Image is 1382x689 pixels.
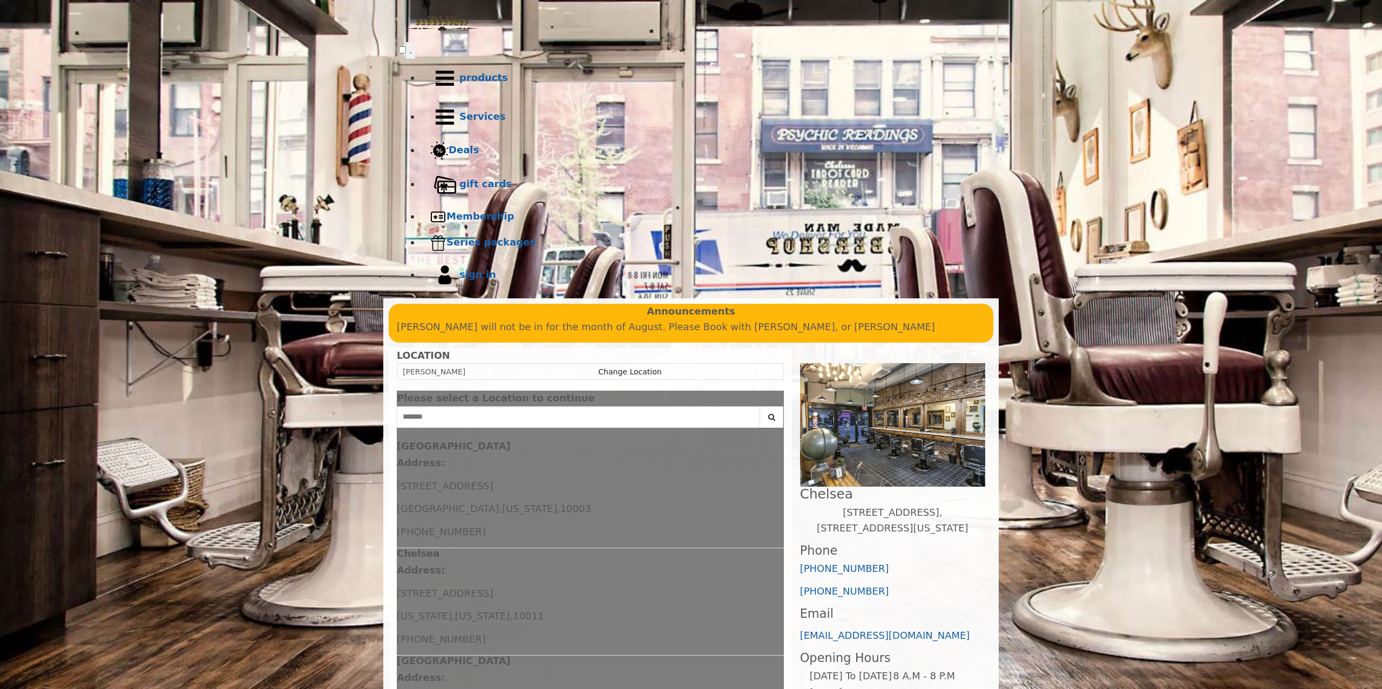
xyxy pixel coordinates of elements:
[421,59,983,98] a: Productsproducts
[800,544,985,557] h3: Phone
[397,440,511,452] b: [GEOGRAPHIC_DATA]
[430,209,446,225] img: Membership
[403,367,465,376] span: [PERSON_NAME]
[397,672,445,683] b: Address:
[430,64,459,93] img: Products
[421,137,983,165] a: DealsDeals
[446,210,514,222] b: Membership
[449,144,479,155] b: Deals
[430,103,459,132] img: Services
[397,503,499,514] span: [GEOGRAPHIC_DATA]
[800,651,985,665] h3: Opening Hours
[397,526,486,537] span: [PHONE_NUMBER]
[399,46,406,53] input: menu toggle
[397,480,493,492] span: [STREET_ADDRESS]
[459,72,508,83] b: products
[452,610,455,622] span: ,
[560,503,591,514] span: 10003
[421,165,983,204] a: Gift cardsgift cards
[430,261,459,290] img: sign in
[421,204,983,230] a: MembershipMembership
[430,141,449,160] img: Deals
[421,256,983,295] a: sign insign in
[430,170,459,199] img: Gift cards
[647,304,735,319] b: Announcements
[446,236,536,248] b: Series packages
[768,395,784,402] button: close dialog
[397,406,760,428] input: Search Center
[765,413,778,421] i: Search button
[397,610,452,622] span: [US_STATE]
[406,42,415,59] button: menu toggle
[800,487,985,501] h2: Chelsea
[421,230,983,256] a: Series packagesSeries packages
[397,406,784,433] div: Center Select
[421,98,983,137] a: ServicesServices
[510,610,513,622] span: ,
[399,6,485,40] img: Made Man Barbershop logo
[800,630,970,641] a: [EMAIL_ADDRESS][DOMAIN_NAME]
[397,457,445,468] b: Address:
[800,563,889,574] a: [PHONE_NUMBER]
[800,607,985,620] h3: Email
[459,111,506,122] b: Services
[397,548,439,559] b: Chelsea
[459,178,512,189] b: gift cards
[397,350,450,361] b: LOCATION
[809,668,892,685] td: [DATE] To [DATE]
[892,668,976,685] td: 8 A.M - 8 P.M
[455,610,510,622] span: [US_STATE]
[800,505,985,536] p: [STREET_ADDRESS],[STREET_ADDRESS][US_STATE]
[397,588,493,599] span: [STREET_ADDRESS]
[397,392,595,404] span: Please select a Location to continue
[459,269,496,280] b: sign in
[513,610,544,622] span: 10011
[397,655,511,666] b: [GEOGRAPHIC_DATA]
[397,319,985,335] p: [PERSON_NAME] will not be in for the month of August. Please Book with [PERSON_NAME], or [PERSON_...
[499,503,502,514] span: ,
[800,585,889,597] a: [PHONE_NUMBER]
[409,45,412,56] span: .
[557,503,560,514] span: ,
[397,633,486,645] span: [PHONE_NUMBER]
[502,503,557,514] span: [US_STATE]
[598,367,661,376] a: Change Location
[430,235,446,251] img: Series packages
[397,564,445,576] b: Address:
